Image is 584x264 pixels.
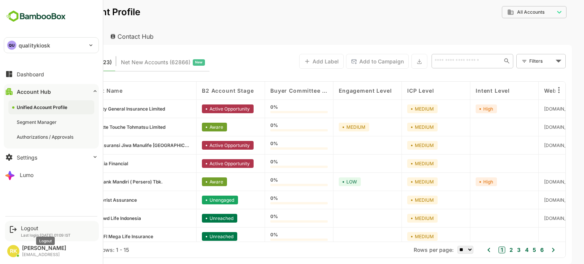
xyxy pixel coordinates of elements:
[312,123,343,131] div: MEDIUM
[449,177,470,186] div: High
[175,232,211,241] div: Unreached
[65,197,110,203] span: PT Avrist Assurance
[65,215,114,221] span: PT. Fwd Life Indonesia
[19,41,51,49] p: qualitykiosk
[17,119,58,125] div: Segment Manager
[23,247,102,253] div: Total Rows: 3523 | Rows: 1 - 15
[21,225,71,231] div: Logout
[449,87,483,94] span: Intent Level
[175,141,227,150] div: Active Opportunity
[387,247,427,253] span: Rows per page:
[472,247,479,253] button: 1
[168,57,176,67] span: New
[497,246,502,254] button: 4
[4,167,99,182] button: Lumo
[517,215,554,221] span: fwd.co.id
[381,87,408,94] span: ICP Level
[381,214,411,223] div: MEDIUM
[175,177,200,186] div: Aware
[481,9,528,16] div: All Accounts
[21,233,71,237] p: Last login: [DATE] 01:09 IST
[4,150,99,165] button: Settings
[4,66,99,82] button: Dashboard
[503,57,527,65] div: Filters
[4,84,99,99] button: Account Hub
[4,38,98,53] div: QUqualitykiosk
[12,28,75,45] div: Account Hub
[17,89,51,95] div: Account Hub
[23,57,85,67] span: Known accounts you’ve identified to target - imported from CRM, Offline upload, or promoted from ...
[175,214,211,223] div: Unreached
[17,134,75,140] div: Authorizations / Approvals
[517,179,554,185] span: bankmandiri.co.id
[17,71,44,77] div: Dashboard
[312,87,365,94] span: Engagement Level
[4,9,68,24] img: BambooboxFullLogoMark.5f36c76dfaba33ec1ec1367b70bb1252.svg
[381,104,411,113] div: MEDIUM
[502,53,539,69] div: Filters
[319,54,382,69] button: Add to Campaign
[94,57,164,67] span: Net New Accounts ( 62866 )
[481,246,486,254] button: 2
[381,177,411,186] div: MEDIUM
[54,87,96,94] span: Account Name
[381,141,411,150] div: MEDIUM
[273,54,317,69] button: Add Label
[22,245,66,251] div: [PERSON_NAME]
[475,5,540,20] div: All Accounts
[175,104,227,113] div: Active Opportunity
[517,87,541,94] span: Website
[449,104,470,113] div: High
[65,142,164,148] span: PT. Asuransi Jiwa Manulife Indonesia
[244,123,301,131] div: 0%
[175,196,211,204] div: Unengaged
[244,196,301,204] div: 0%
[504,246,509,254] button: 5
[65,234,127,239] span: PT. PFI Mega Life Insurance
[512,246,517,254] button: 6
[381,159,411,168] div: MEDIUM
[381,196,411,204] div: MEDIUM
[175,87,227,94] span: B2 Account Stage
[244,232,301,241] div: 0%
[517,124,554,130] span: deloitte.com
[244,160,301,168] div: 0%
[385,54,401,69] button: Export the selected data as CSV
[78,28,134,45] div: Contact Hub
[489,246,494,254] button: 3
[17,104,69,111] div: Unified Account Profile
[17,154,37,161] div: Settings
[7,41,16,50] div: QU
[65,179,136,185] span: PT. Bank Mandiri ( Persero) Tbk.
[244,178,301,186] div: 0%
[517,197,554,203] span: avrist.com
[244,141,301,150] div: 0%
[22,252,66,257] div: [EMAIL_ADDRESS]
[381,232,411,241] div: MEDIUM
[175,159,227,168] div: Active Opportunity
[65,106,138,112] span: Liberty General Insurance Limited
[517,106,554,112] span: libertyinsurance.in
[517,142,554,148] span: sequis.co.id
[20,172,33,178] div: Lumo
[381,123,411,131] div: MEDIUM
[65,124,139,130] span: Deloitte Touche Tohmatsu Limited
[12,8,114,17] p: Unified Account Profile
[244,214,301,223] div: 0%
[490,9,518,15] span: All Accounts
[244,87,301,94] span: Buyer Committee Strength
[244,105,301,113] div: 0%
[175,123,200,131] div: Aware
[312,177,334,186] div: LOW
[7,245,19,257] div: RK
[65,161,102,166] span: PT. Aia Financial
